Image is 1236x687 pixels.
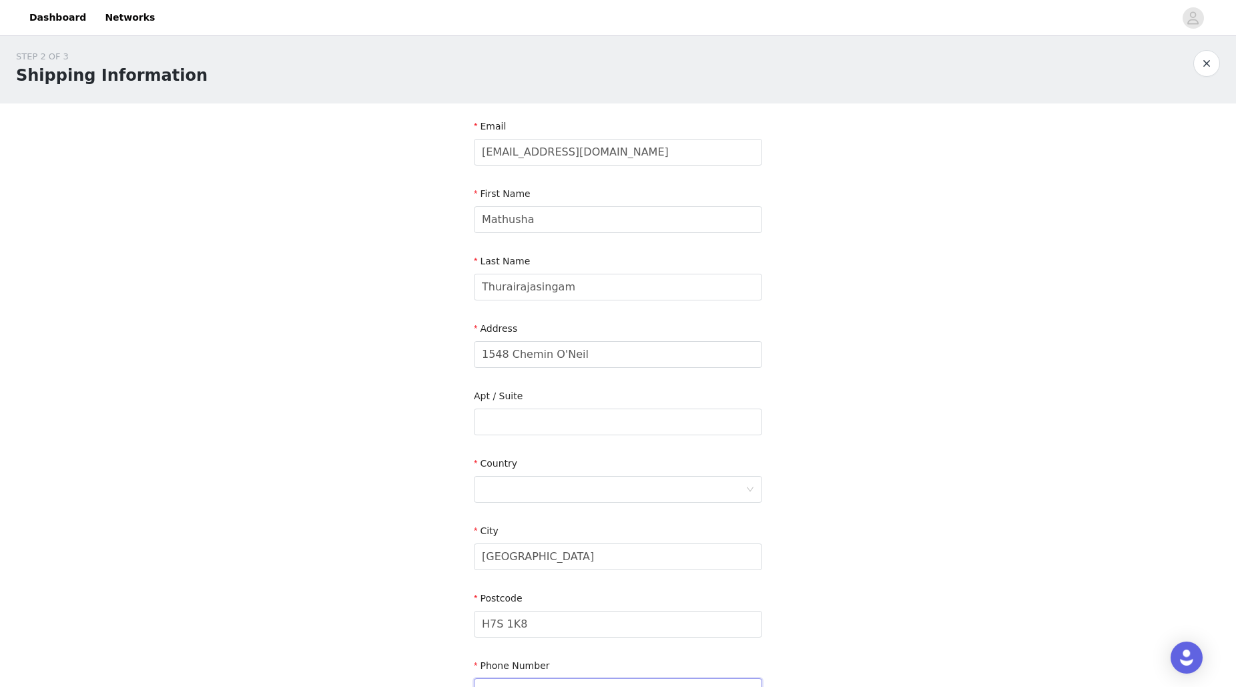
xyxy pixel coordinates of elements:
[474,323,517,334] label: Address
[474,660,550,671] label: Phone Number
[746,485,754,495] i: icon: down
[16,63,208,87] h1: Shipping Information
[1187,7,1199,29] div: avatar
[16,50,208,63] div: STEP 2 OF 3
[21,3,94,33] a: Dashboard
[474,121,506,132] label: Email
[474,256,530,266] label: Last Name
[474,593,523,604] label: Postcode
[474,525,499,536] label: City
[1171,642,1203,674] div: Open Intercom Messenger
[474,458,517,469] label: Country
[474,391,523,401] label: Apt / Suite
[97,3,163,33] a: Networks
[474,188,531,199] label: First Name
